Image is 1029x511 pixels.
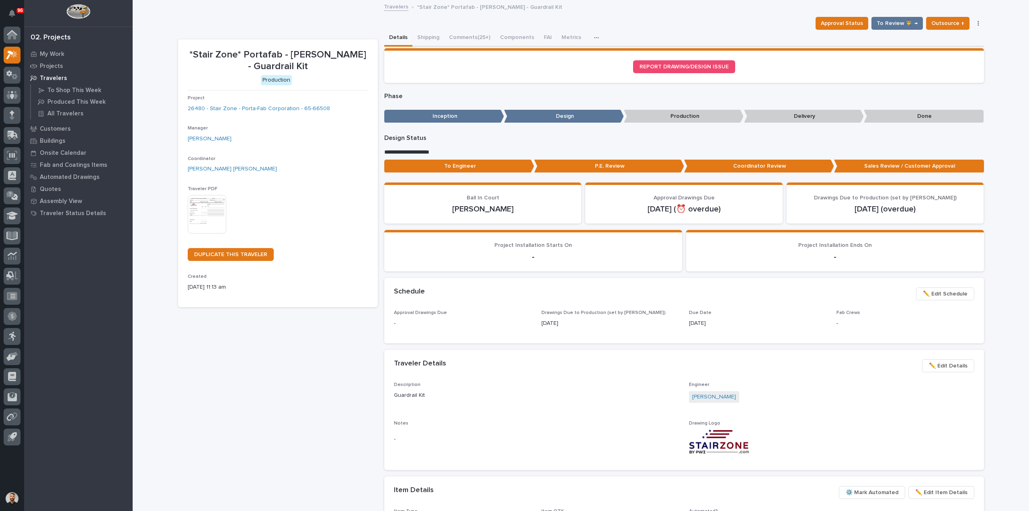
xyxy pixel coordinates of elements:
[40,210,106,217] p: Traveler Status Details
[40,75,67,82] p: Travelers
[689,382,709,387] span: Engineer
[654,195,715,201] span: Approval Drawings Due
[188,126,208,131] span: Manager
[24,159,133,171] a: Fab and Coatings Items
[624,110,744,123] p: Production
[692,393,736,401] a: [PERSON_NAME]
[744,110,864,123] p: Delivery
[188,274,207,279] span: Created
[394,486,434,495] h2: Item Details
[689,319,827,328] p: [DATE]
[839,486,905,499] button: ⚙️ Mark Automated
[24,147,133,159] a: Onsite Calendar
[394,382,420,387] span: Description
[633,60,735,73] a: REPORT DRAWING/DESIGN ISSUE
[908,486,974,499] button: ✏️ Edit Item Details
[40,125,71,133] p: Customers
[929,361,968,371] span: ✏️ Edit Details
[394,287,425,296] h2: Schedule
[384,110,504,123] p: Inception
[24,207,133,219] a: Traveler Status Details
[31,84,133,96] a: To Shop This Week
[495,30,539,47] button: Components
[66,4,90,19] img: Workspace Logo
[557,30,586,47] button: Metrics
[24,48,133,60] a: My Work
[24,195,133,207] a: Assembly View
[836,310,860,315] span: Fab Crews
[384,160,534,173] p: To Engineer
[47,99,106,106] p: Produced This Week
[922,359,974,372] button: ✏️ Edit Details
[394,435,679,443] p: -
[467,195,499,201] span: Ball In Court
[31,108,133,119] a: All Travelers
[836,319,974,328] p: -
[394,421,408,426] span: Notes
[595,204,773,214] p: [DATE] (⏰ overdue)
[40,198,82,205] p: Assembly View
[47,87,101,94] p: To Shop This Week
[384,92,984,100] p: Phase
[864,110,984,123] p: Done
[926,17,970,30] button: Outsource ↑
[194,252,267,257] span: DUPLICATE THIS TRAVELER
[394,252,672,262] p: -
[384,30,412,47] button: Details
[696,252,974,262] p: -
[188,105,330,113] a: 26480 - Stair Zone - Porta-Fab Corporation - 65-66508
[798,242,872,248] span: Project Installation Ends On
[394,204,572,214] p: [PERSON_NAME]
[40,137,66,145] p: Buildings
[541,319,679,328] p: [DATE]
[31,96,133,107] a: Produced This Week
[10,10,20,23] div: Notifications96
[261,75,292,85] div: Production
[188,187,217,191] span: Traveler PDF
[40,186,61,193] p: Quotes
[689,421,720,426] span: Drawing Logo
[4,5,20,22] button: Notifications
[412,30,444,47] button: Shipping
[494,242,572,248] span: Project Installation Starts On
[31,33,71,42] div: 02. Projects
[188,49,368,72] p: *Stair Zone* Portafab - [PERSON_NAME] - Guardrail Kit
[541,310,666,315] span: Drawings Due to Production (set by [PERSON_NAME])
[384,134,984,142] p: Design Status
[188,156,215,161] span: Coordinator
[24,135,133,147] a: Buildings
[24,123,133,135] a: Customers
[417,2,562,11] p: *Stair Zone* Portafab - [PERSON_NAME] - Guardrail Kit
[188,135,232,143] a: [PERSON_NAME]
[40,51,64,58] p: My Work
[394,310,447,315] span: Approval Drawings Due
[394,391,679,400] p: Guardrail Kit
[394,319,532,328] p: -
[40,150,86,157] p: Onsite Calendar
[188,283,368,291] p: [DATE] 11:13 am
[916,287,974,300] button: ✏️ Edit Schedule
[846,488,898,497] span: ⚙️ Mark Automated
[4,490,20,507] button: users-avatar
[24,60,133,72] a: Projects
[539,30,557,47] button: FAI
[871,17,923,30] button: To Review 👨‍🏭 →
[689,429,749,454] img: x4BMjQFa_6VuJHkfTHjPte9hEGEF22VbOtStxUJTRt8
[24,72,133,84] a: Travelers
[394,359,446,368] h2: Traveler Details
[504,110,624,123] p: Design
[18,8,23,13] p: 96
[931,18,964,28] span: Outsource ↑
[814,195,957,201] span: Drawings Due to Production (set by [PERSON_NAME])
[444,30,495,47] button: Comments (25+)
[834,160,984,173] p: Sales Review / Customer Approval
[534,160,684,173] p: P.E. Review
[684,160,834,173] p: Coordinator Review
[188,96,205,101] span: Project
[188,248,274,261] a: DUPLICATE THIS TRAVELER
[923,289,968,299] span: ✏️ Edit Schedule
[40,174,100,181] p: Automated Drawings
[24,171,133,183] a: Automated Drawings
[40,162,107,169] p: Fab and Coatings Items
[24,183,133,195] a: Quotes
